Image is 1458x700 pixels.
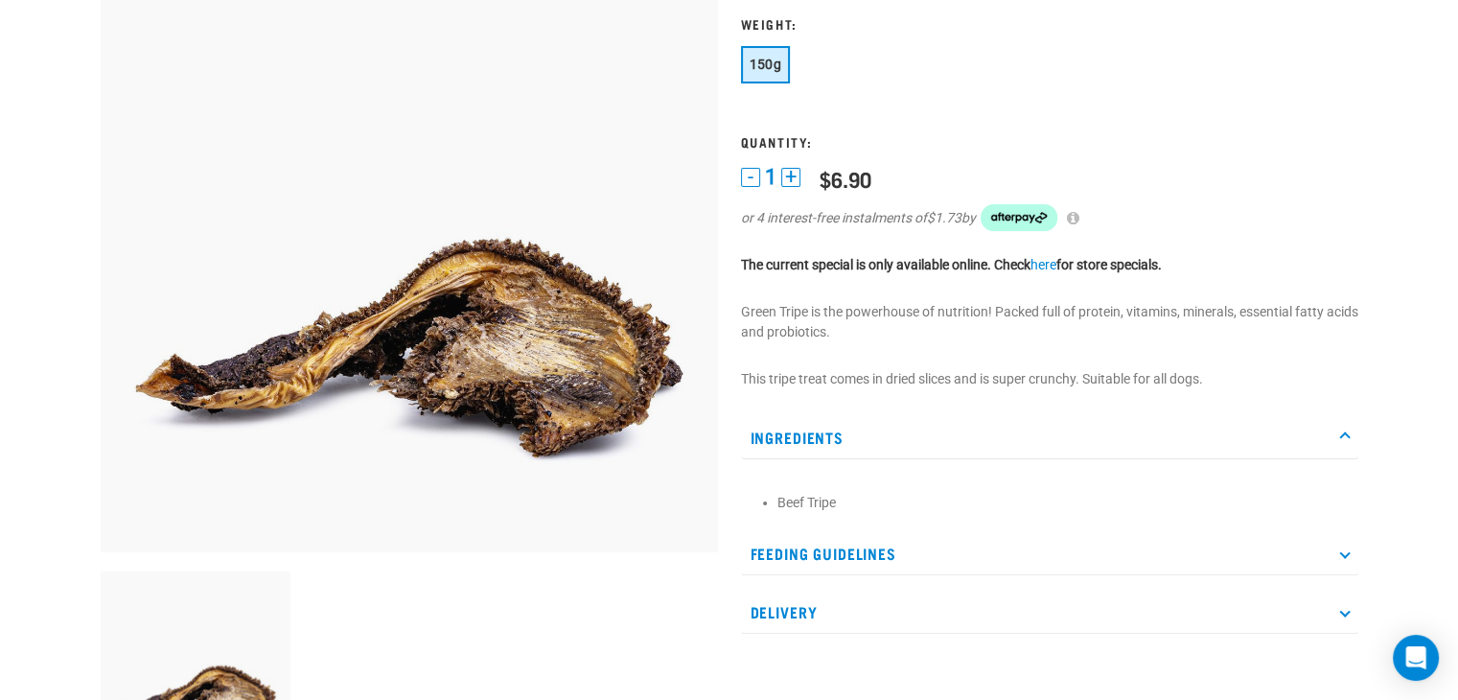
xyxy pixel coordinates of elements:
h3: Weight: [741,16,1358,31]
a: here [1030,257,1056,272]
strong: The current special is only available online. Check [741,257,1030,272]
span: 150g [750,57,782,72]
p: Delivery [741,591,1358,634]
p: Green Tripe is the powerhouse of nutrition! Packed full of protein, vitamins, minerals, essential... [741,302,1358,342]
button: + [781,168,800,187]
p: Ingredients [741,416,1358,459]
div: $6.90 [820,167,871,191]
span: 1 [765,167,776,187]
div: or 4 interest-free instalments of by [741,204,1358,231]
p: Feeding Guidelines [741,532,1358,575]
li: Beef Tripe [777,493,1349,513]
p: This tripe treat comes in dried slices and is super crunchy. Suitable for all dogs. [741,369,1358,389]
div: Open Intercom Messenger [1393,635,1439,681]
h3: Quantity: [741,134,1358,149]
button: - [741,168,760,187]
strong: for store specials. [1056,257,1162,272]
button: 150g [741,46,791,83]
img: Afterpay [981,204,1057,231]
span: $1.73 [927,208,961,228]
